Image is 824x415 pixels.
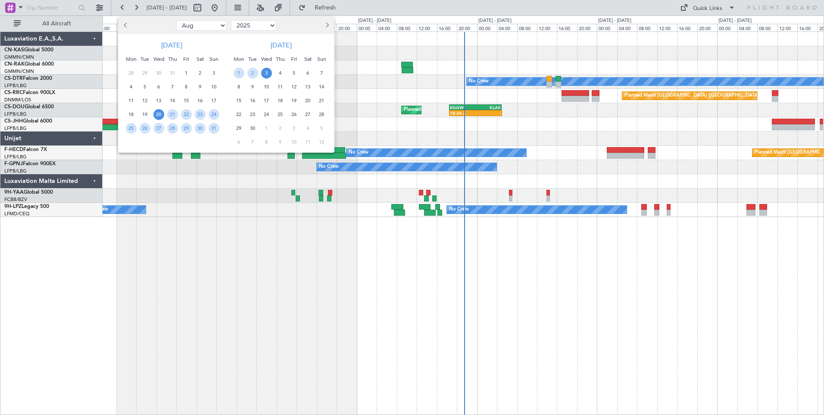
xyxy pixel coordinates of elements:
[259,80,273,94] div: 10-9-2025
[273,66,287,80] div: 4-9-2025
[140,123,150,134] span: 26
[287,52,301,66] div: Fri
[273,94,287,107] div: 18-9-2025
[316,68,327,79] span: 7
[209,82,219,92] span: 10
[315,66,328,80] div: 7-9-2025
[261,109,272,120] span: 24
[179,80,193,94] div: 8-8-2025
[195,82,206,92] span: 9
[176,20,227,31] select: Select month
[209,95,219,106] span: 17
[275,123,286,134] span: 2
[287,80,301,94] div: 12-9-2025
[246,107,259,121] div: 23-9-2025
[287,66,301,80] div: 5-9-2025
[287,135,301,149] div: 10-10-2025
[138,66,152,80] div: 29-7-2025
[126,109,137,120] span: 18
[195,95,206,106] span: 16
[301,52,315,66] div: Sat
[153,95,164,106] span: 13
[231,20,276,31] select: Select year
[316,95,327,106] span: 21
[303,82,313,92] span: 13
[259,135,273,149] div: 8-10-2025
[234,109,244,120] span: 22
[124,121,138,135] div: 25-8-2025
[165,107,179,121] div: 21-8-2025
[315,121,328,135] div: 5-10-2025
[153,68,164,79] span: 30
[246,135,259,149] div: 7-10-2025
[181,95,192,106] span: 15
[246,94,259,107] div: 16-9-2025
[193,107,207,121] div: 23-8-2025
[124,52,138,66] div: Mon
[259,52,273,66] div: Wed
[289,68,300,79] span: 5
[207,80,221,94] div: 10-8-2025
[167,123,178,134] span: 28
[287,121,301,135] div: 3-10-2025
[234,68,244,79] span: 1
[315,80,328,94] div: 14-9-2025
[289,82,300,92] span: 12
[165,52,179,66] div: Thu
[140,82,150,92] span: 5
[275,95,286,106] span: 18
[193,52,207,66] div: Sat
[234,82,244,92] span: 8
[138,94,152,107] div: 12-8-2025
[193,66,207,80] div: 2-8-2025
[316,137,327,148] span: 12
[124,80,138,94] div: 4-8-2025
[232,52,246,66] div: Mon
[167,68,178,79] span: 31
[261,123,272,134] span: 1
[232,80,246,94] div: 8-9-2025
[316,109,327,120] span: 28
[301,66,315,80] div: 6-9-2025
[273,52,287,66] div: Thu
[124,107,138,121] div: 18-8-2025
[247,109,258,120] span: 23
[273,80,287,94] div: 11-9-2025
[287,107,301,121] div: 26-9-2025
[153,109,164,120] span: 20
[247,95,258,106] span: 16
[152,80,165,94] div: 6-8-2025
[138,107,152,121] div: 19-8-2025
[207,107,221,121] div: 24-8-2025
[234,95,244,106] span: 15
[167,82,178,92] span: 7
[179,52,193,66] div: Fri
[126,123,137,134] span: 25
[322,19,331,32] button: Next month
[138,80,152,94] div: 5-8-2025
[303,137,313,148] span: 11
[234,123,244,134] span: 29
[273,107,287,121] div: 25-9-2025
[289,123,300,134] span: 3
[273,135,287,149] div: 9-10-2025
[165,80,179,94] div: 7-8-2025
[232,121,246,135] div: 29-9-2025
[193,80,207,94] div: 9-8-2025
[301,121,315,135] div: 4-10-2025
[247,123,258,134] span: 30
[181,82,192,92] span: 8
[247,137,258,148] span: 7
[303,68,313,79] span: 6
[259,107,273,121] div: 24-9-2025
[315,107,328,121] div: 28-9-2025
[232,107,246,121] div: 22-9-2025
[207,94,221,107] div: 17-8-2025
[167,109,178,120] span: 21
[124,94,138,107] div: 11-8-2025
[126,68,137,79] span: 28
[315,135,328,149] div: 12-10-2025
[301,135,315,149] div: 11-10-2025
[301,107,315,121] div: 27-9-2025
[138,121,152,135] div: 26-8-2025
